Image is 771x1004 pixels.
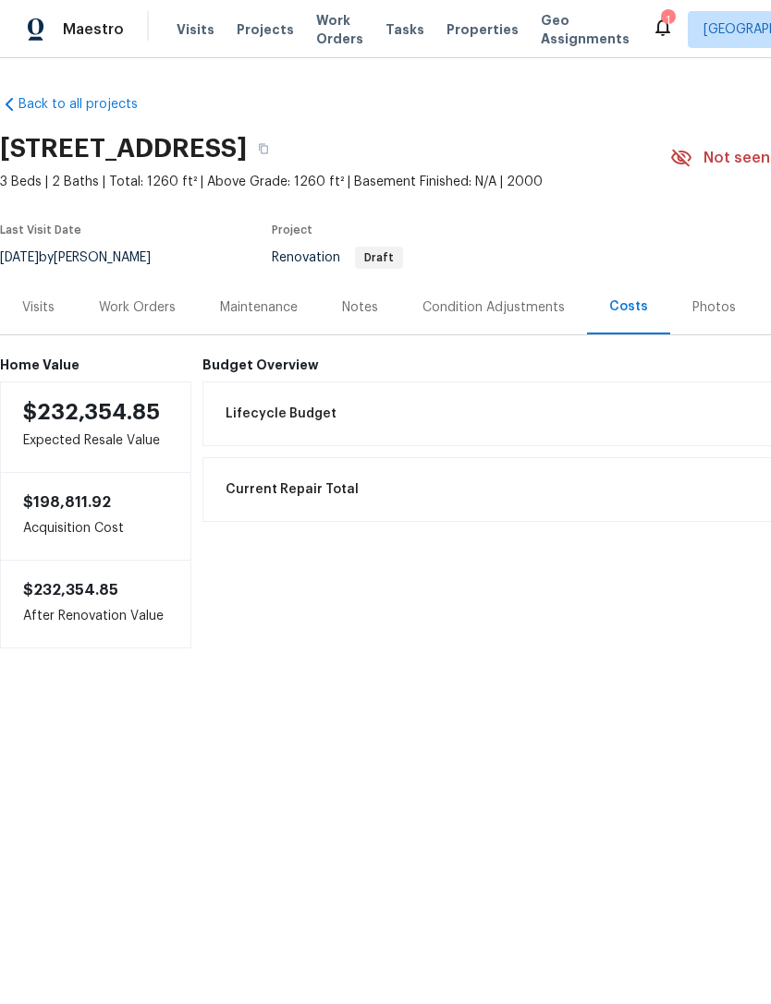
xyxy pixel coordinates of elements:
[385,23,424,36] span: Tasks
[22,298,55,317] div: Visits
[541,11,630,48] span: Geo Assignments
[342,298,378,317] div: Notes
[177,20,214,39] span: Visits
[422,298,565,317] div: Condition Adjustments
[357,252,401,263] span: Draft
[272,224,312,236] span: Project
[316,11,363,48] span: Work Orders
[220,298,298,317] div: Maintenance
[23,401,160,423] span: $232,354.85
[226,480,359,499] span: Current Repair Total
[609,297,648,316] div: Costs
[237,20,294,39] span: Projects
[23,495,111,510] span: $198,811.92
[272,251,403,264] span: Renovation
[63,20,124,39] span: Maestro
[247,132,280,165] button: Copy Address
[226,405,337,423] span: Lifecycle Budget
[447,20,519,39] span: Properties
[661,11,674,30] div: 1
[23,583,118,598] span: $232,354.85
[99,298,176,317] div: Work Orders
[692,298,736,317] div: Photos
